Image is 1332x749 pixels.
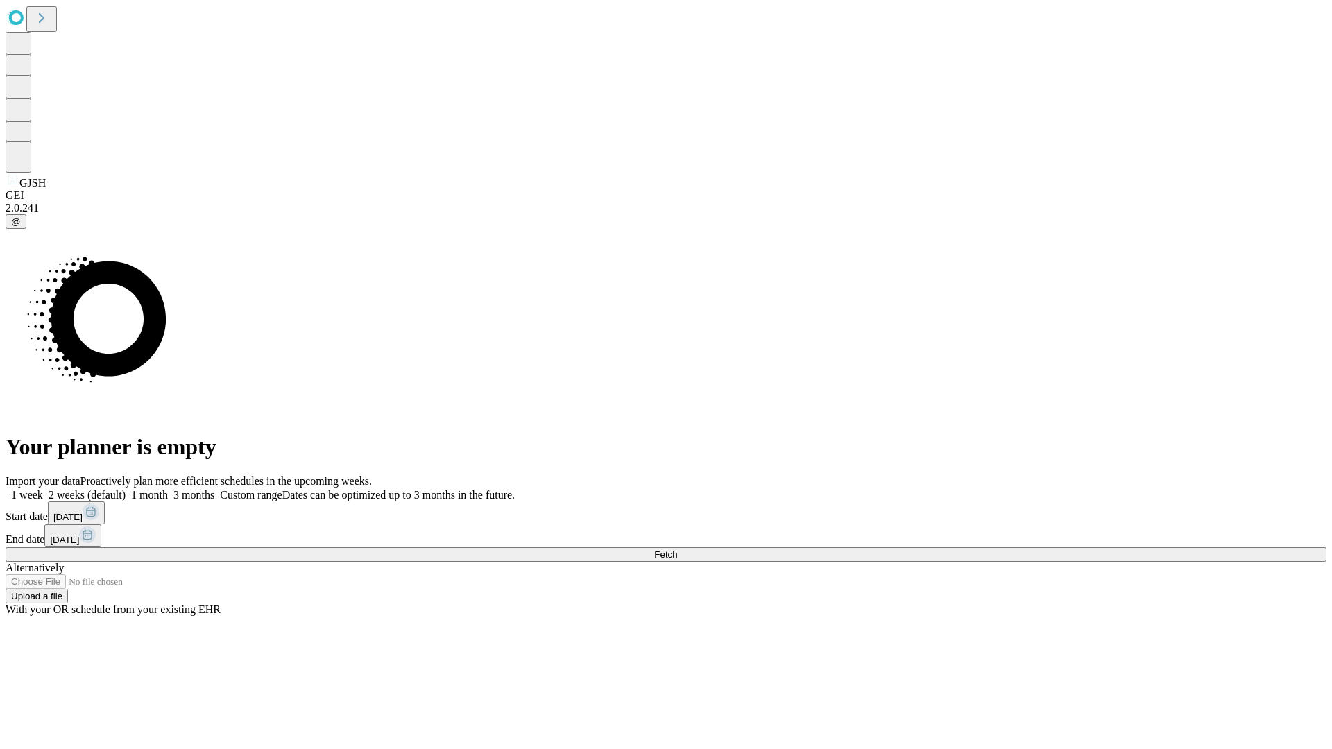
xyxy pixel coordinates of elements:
span: [DATE] [50,535,79,545]
button: [DATE] [44,524,101,547]
span: @ [11,216,21,227]
button: [DATE] [48,501,105,524]
span: Proactively plan more efficient schedules in the upcoming weeks. [80,475,372,487]
span: GJSH [19,177,46,189]
span: 1 month [131,489,168,501]
span: [DATE] [53,512,83,522]
button: @ [6,214,26,229]
div: End date [6,524,1326,547]
span: 3 months [173,489,214,501]
div: 2.0.241 [6,202,1326,214]
h1: Your planner is empty [6,434,1326,460]
span: Fetch [654,549,677,560]
button: Fetch [6,547,1326,562]
span: Dates can be optimized up to 3 months in the future. [282,489,515,501]
span: Custom range [220,489,282,501]
button: Upload a file [6,589,68,603]
div: Start date [6,501,1326,524]
div: GEI [6,189,1326,202]
span: Import your data [6,475,80,487]
span: With your OR schedule from your existing EHR [6,603,221,615]
span: 2 weeks (default) [49,489,126,501]
span: 1 week [11,489,43,501]
span: Alternatively [6,562,64,574]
